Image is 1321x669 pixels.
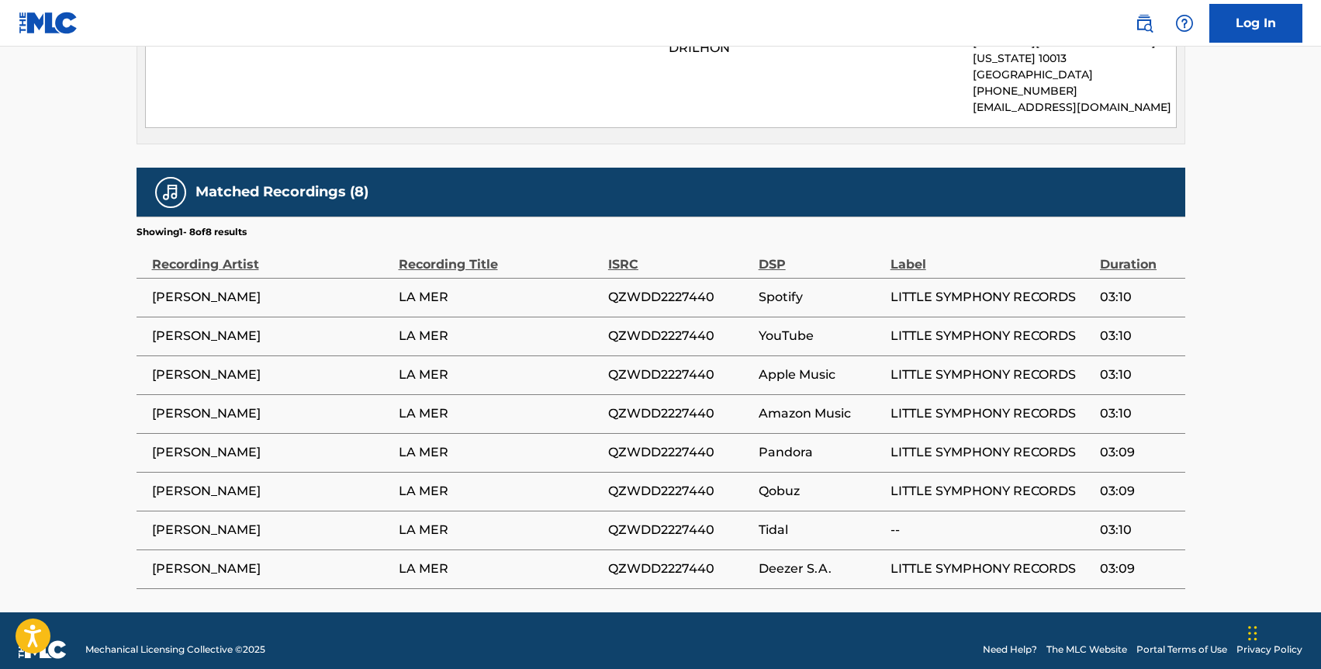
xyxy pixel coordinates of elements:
div: ISRC [608,239,751,274]
span: [PERSON_NAME] [152,560,391,578]
span: LITTLE SYMPHONY RECORDS [890,443,1092,462]
span: -- [890,521,1092,539]
span: QZWDD2227440 [608,366,751,384]
img: help [1175,14,1194,33]
img: search [1135,14,1153,33]
span: LITTLE SYMPHONY RECORDS [890,327,1092,345]
a: Portal Terms of Use [1136,643,1227,657]
span: LA MER [399,521,600,539]
span: LA MER [399,560,600,578]
span: LITTLE SYMPHONY RECORDS [890,482,1092,501]
img: logo [19,640,67,659]
span: QZWDD2227440 [608,288,751,307]
span: [PERSON_NAME] [152,443,391,462]
span: LITTLE SYMPHONY RECORDS [890,288,1092,307]
p: Showing 1 - 8 of 8 results [137,225,247,239]
span: [PERSON_NAME] [152,404,391,423]
span: Spotify [759,288,883,307]
span: LITTLE SYMPHONY RECORDS [890,404,1092,423]
span: QZWDD2227440 [608,443,751,462]
a: Public Search [1129,8,1160,39]
span: QZWDD2227440 [608,482,751,501]
span: YouTube [759,327,883,345]
span: 03:09 [1100,443,1177,462]
div: Label [890,239,1092,274]
p: [PHONE_NUMBER] [973,83,1175,99]
p: [GEOGRAPHIC_DATA] [973,67,1175,83]
div: DSP [759,239,883,274]
div: Drag [1248,610,1257,657]
span: Mechanical Licensing Collective © 2025 [85,643,265,657]
span: 03:10 [1100,521,1177,539]
span: [PERSON_NAME] [152,482,391,501]
span: QZWDD2227440 [608,327,751,345]
span: LA MER [399,366,600,384]
span: LA MER [399,327,600,345]
iframe: Chat Widget [1243,594,1321,669]
span: 03:09 [1100,560,1177,578]
a: Log In [1209,4,1302,43]
span: [PERSON_NAME] [152,327,391,345]
img: MLC Logo [19,12,78,34]
div: Help [1169,8,1200,39]
div: Recording Title [399,239,600,274]
span: 03:10 [1100,366,1177,384]
p: [US_STATE][GEOGRAPHIC_DATA][US_STATE] 10013 [973,34,1175,67]
a: The MLC Website [1046,643,1127,657]
span: 03:10 [1100,404,1177,423]
span: Tidal [759,521,883,539]
a: Privacy Policy [1236,643,1302,657]
span: LA MER [399,482,600,501]
span: 03:10 [1100,288,1177,307]
span: LA MER [399,443,600,462]
span: Deezer S.A. [759,560,883,578]
div: Recording Artist [152,239,391,274]
p: [EMAIL_ADDRESS][DOMAIN_NAME] [973,99,1175,116]
span: [PERSON_NAME] [152,288,391,307]
span: QZWDD2227440 [608,560,751,578]
span: Amazon Music [759,404,883,423]
div: Duration [1100,239,1177,274]
span: LA MER [399,288,600,307]
span: LITTLE SYMPHONY RECORDS [890,366,1092,384]
h5: Matched Recordings (8) [195,183,368,201]
img: Matched Recordings [161,183,180,202]
a: Need Help? [983,643,1037,657]
span: Qobuz [759,482,883,501]
span: [PERSON_NAME] [152,366,391,384]
span: LITTLE SYMPHONY RECORDS [890,560,1092,578]
span: QZWDD2227440 [608,521,751,539]
span: [PERSON_NAME] [152,521,391,539]
span: 03:09 [1100,482,1177,501]
span: LA MER [399,404,600,423]
span: 03:10 [1100,327,1177,345]
span: Pandora [759,443,883,462]
span: Apple Music [759,366,883,384]
span: QZWDD2227440 [608,404,751,423]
